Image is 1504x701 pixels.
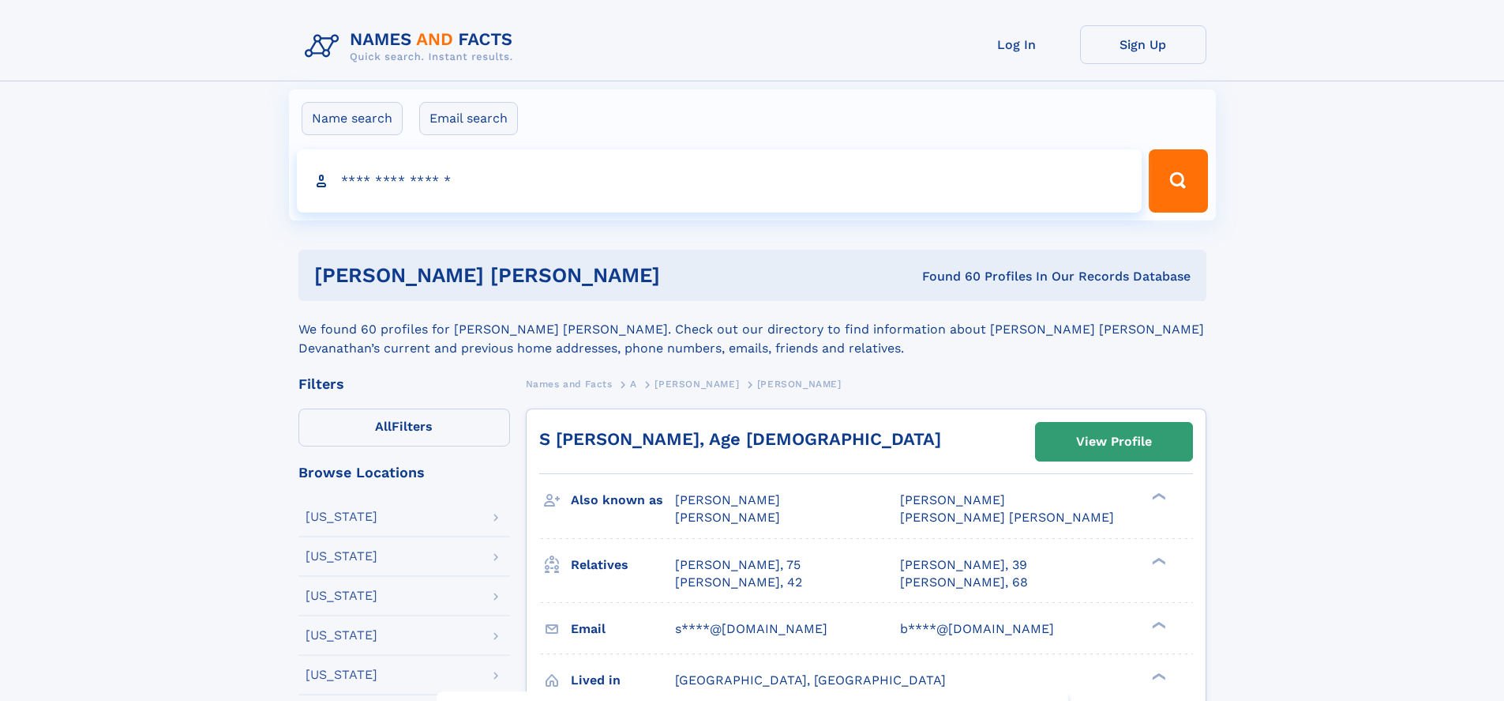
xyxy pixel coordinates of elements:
a: A [630,374,637,394]
a: [PERSON_NAME], 39 [900,556,1027,574]
div: Found 60 Profiles In Our Records Database [791,268,1191,285]
div: [US_STATE] [306,590,377,602]
span: [PERSON_NAME] [PERSON_NAME] [900,510,1114,525]
span: All [375,419,392,434]
a: [PERSON_NAME], 68 [900,574,1028,591]
div: [US_STATE] [306,511,377,523]
a: View Profile [1036,423,1192,461]
div: ❯ [1148,492,1167,502]
div: ❯ [1148,620,1167,630]
a: Log In [954,25,1080,64]
span: [PERSON_NAME] [654,379,739,390]
h3: Relatives [571,552,675,579]
span: A [630,379,637,390]
label: Email search [419,102,518,135]
span: [PERSON_NAME] [675,510,780,525]
div: [US_STATE] [306,629,377,642]
input: search input [297,149,1142,213]
div: View Profile [1076,424,1152,460]
button: Search Button [1149,149,1207,213]
a: S [PERSON_NAME], Age [DEMOGRAPHIC_DATA] [539,429,941,449]
label: Filters [298,409,510,447]
a: Sign Up [1080,25,1206,64]
h3: Email [571,616,675,643]
span: [PERSON_NAME] [675,492,780,507]
a: [PERSON_NAME], 42 [675,574,802,591]
a: Names and Facts [526,374,613,394]
span: [GEOGRAPHIC_DATA], [GEOGRAPHIC_DATA] [675,673,946,688]
a: [PERSON_NAME], 75 [675,556,801,574]
a: [PERSON_NAME] [654,374,739,394]
h3: Also known as [571,487,675,514]
img: Logo Names and Facts [298,25,526,68]
div: We found 60 profiles for [PERSON_NAME] [PERSON_NAME]. Check out our directory to find information... [298,301,1206,358]
div: [US_STATE] [306,550,377,563]
div: ❯ [1148,671,1167,681]
span: [PERSON_NAME] [900,492,1005,507]
div: [US_STATE] [306,669,377,681]
div: ❯ [1148,556,1167,566]
h1: [PERSON_NAME] [PERSON_NAME] [314,266,791,285]
label: Name search [302,102,403,135]
div: Filters [298,377,510,391]
div: Browse Locations [298,465,510,480]
span: [PERSON_NAME] [757,379,842,390]
h3: Lived in [571,667,675,694]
